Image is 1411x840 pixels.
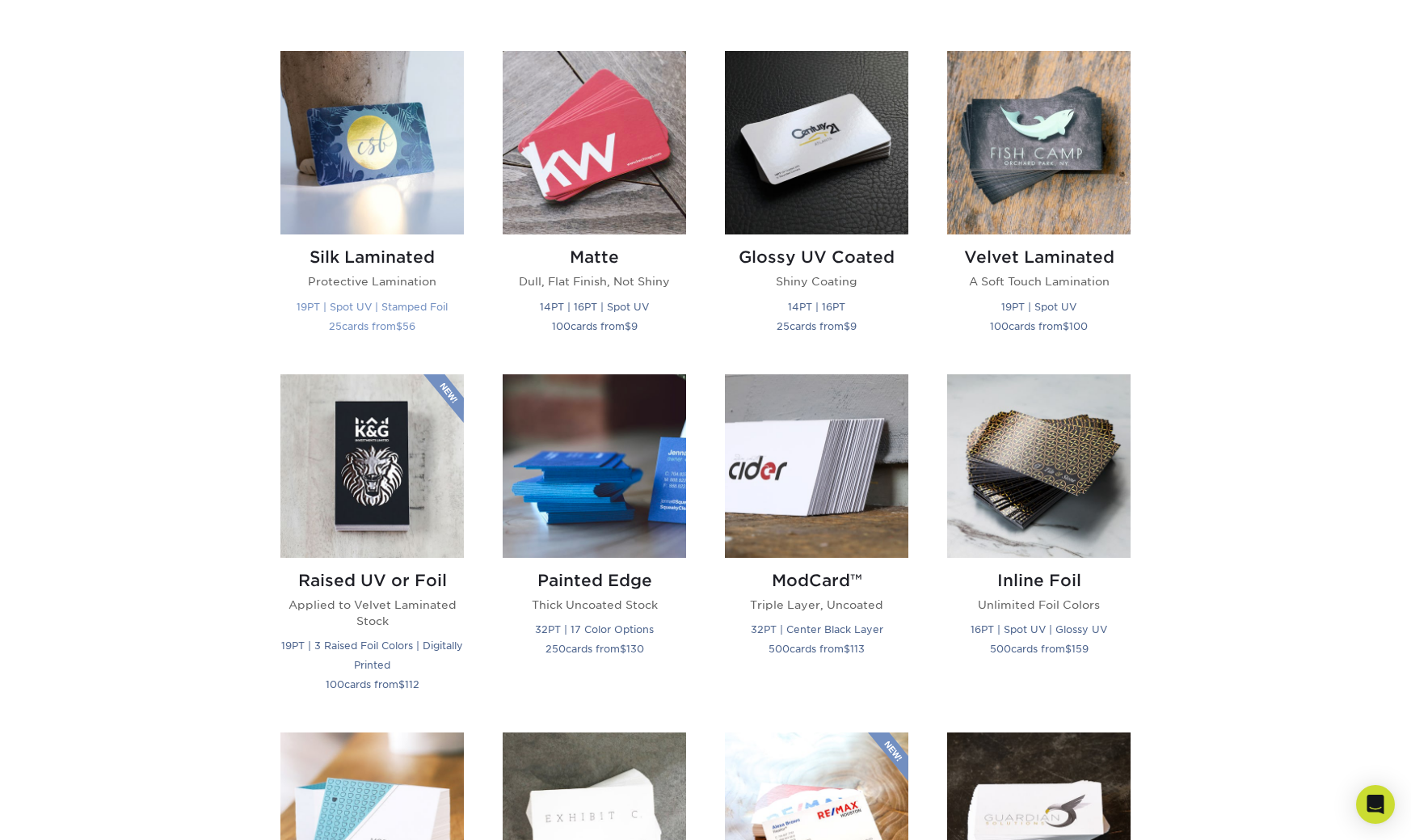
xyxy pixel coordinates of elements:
[725,247,908,267] h2: Glossy UV Coated
[625,320,631,332] span: $
[990,643,1011,655] span: 500
[947,597,1131,613] p: Unlimited Foil Colors
[725,597,908,613] p: Triple Layer, Uncoated
[503,571,686,590] h2: Painted Edge
[552,320,638,332] small: cards from
[503,51,686,234] img: Matte Business Cards
[850,320,857,332] span: 9
[844,643,850,655] span: $
[540,301,649,313] small: 14PT | 16PT | Spot UV
[631,320,638,332] span: 9
[947,51,1131,354] a: Velvet Laminated Business Cards Velvet Laminated A Soft Touch Lamination 19PT | Spot UV 100cards ...
[1063,320,1069,332] span: $
[552,320,571,332] span: 100
[725,374,908,714] a: ModCard™ Business Cards ModCard™ Triple Layer, Uncoated 32PT | Center Black Layer 500cards from$113
[947,374,1131,558] img: Inline Foil Business Cards
[326,678,419,690] small: cards from
[725,51,908,234] img: Glossy UV Coated Business Cards
[297,301,448,313] small: 19PT | Spot UV | Stamped Foil
[329,320,342,332] span: 25
[725,51,908,354] a: Glossy UV Coated Business Cards Glossy UV Coated Shiny Coating 14PT | 16PT 25cards from$9
[788,301,845,313] small: 14PT | 16PT
[280,374,464,558] img: Raised UV or Foil Business Cards
[281,639,463,671] small: 19PT | 3 Raised Foil Colors | Digitally Printed
[396,320,402,332] span: $
[503,597,686,613] p: Thick Uncoated Stock
[971,623,1107,635] small: 16PT | Spot UV | Glossy UV
[280,51,464,354] a: Silk Laminated Business Cards Silk Laminated Protective Lamination 19PT | Spot UV | Stamped Foil ...
[1001,301,1076,313] small: 19PT | Spot UV
[947,571,1131,590] h2: Inline Foil
[725,374,908,558] img: ModCard™ Business Cards
[947,374,1131,714] a: Inline Foil Business Cards Inline Foil Unlimited Foil Colors 16PT | Spot UV | Glossy UV 500cards ...
[329,320,415,332] small: cards from
[280,51,464,234] img: Silk Laminated Business Cards
[280,273,464,289] p: Protective Lamination
[990,643,1089,655] small: cards from
[280,571,464,590] h2: Raised UV or Foil
[280,247,464,267] h2: Silk Laminated
[1072,643,1089,655] span: 159
[423,374,464,423] img: New Product
[545,643,644,655] small: cards from
[503,51,686,354] a: Matte Business Cards Matte Dull, Flat Finish, Not Shiny 14PT | 16PT | Spot UV 100cards from$9
[326,678,344,690] span: 100
[280,374,464,714] a: Raised UV or Foil Business Cards Raised UV or Foil Applied to Velvet Laminated Stock 19PT | 3 Rai...
[777,320,790,332] span: 25
[947,273,1131,289] p: A Soft Touch Lamination
[751,623,883,635] small: 32PT | Center Black Layer
[1069,320,1088,332] span: 100
[503,374,686,558] img: Painted Edge Business Cards
[503,273,686,289] p: Dull, Flat Finish, Not Shiny
[1065,643,1072,655] span: $
[398,678,405,690] span: $
[725,273,908,289] p: Shiny Coating
[503,374,686,714] a: Painted Edge Business Cards Painted Edge Thick Uncoated Stock 32PT | 17 Color Options 250cards fr...
[769,643,790,655] span: 500
[850,643,865,655] span: 113
[777,320,857,332] small: cards from
[769,643,865,655] small: cards from
[280,597,464,630] p: Applied to Velvet Laminated Stock
[844,320,850,332] span: $
[947,247,1131,267] h2: Velvet Laminated
[545,643,566,655] span: 250
[620,643,626,655] span: $
[725,571,908,590] h2: ModCard™
[626,643,644,655] span: 130
[1356,785,1395,824] div: Open Intercom Messenger
[868,732,908,781] img: New Product
[990,320,1088,332] small: cards from
[405,678,419,690] span: 112
[402,320,415,332] span: 56
[947,51,1131,234] img: Velvet Laminated Business Cards
[503,247,686,267] h2: Matte
[990,320,1009,332] span: 100
[535,623,654,635] small: 32PT | 17 Color Options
